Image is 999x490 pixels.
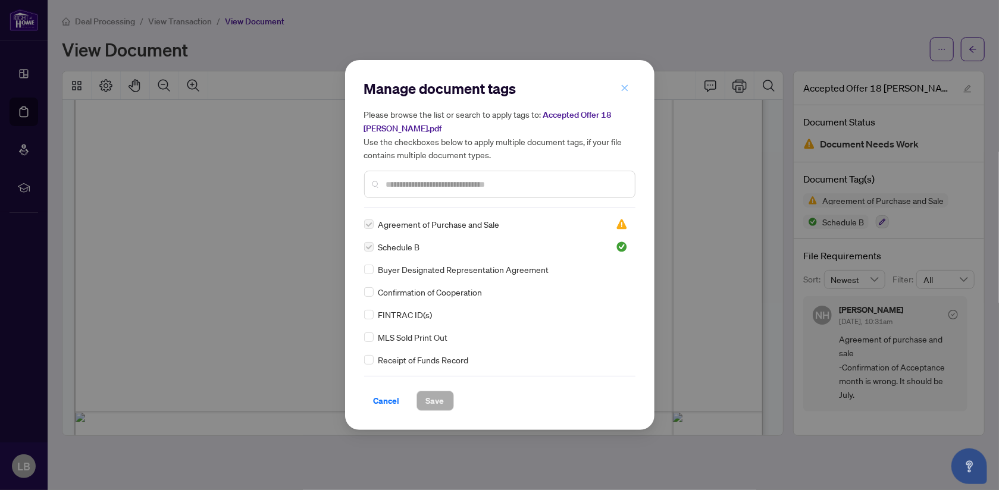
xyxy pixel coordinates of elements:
[378,218,500,231] span: Agreement of Purchase and Sale
[364,79,635,98] h2: Manage document tags
[951,448,987,484] button: Open asap
[616,241,628,253] span: Approved
[616,241,628,253] img: status
[378,331,448,344] span: MLS Sold Print Out
[416,391,454,411] button: Save
[364,108,635,161] h5: Please browse the list or search to apply tags to: Use the checkboxes below to apply multiple doc...
[378,285,483,299] span: Confirmation of Cooperation
[616,218,628,230] span: Needs Work
[378,263,549,276] span: Buyer Designated Representation Agreement
[374,391,400,410] span: Cancel
[616,218,628,230] img: status
[378,240,420,253] span: Schedule B
[364,391,409,411] button: Cancel
[378,308,433,321] span: FINTRAC ID(s)
[378,353,469,366] span: Receipt of Funds Record
[621,84,629,92] span: close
